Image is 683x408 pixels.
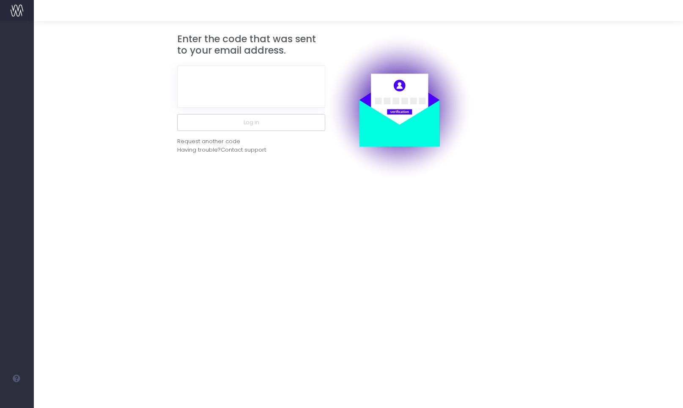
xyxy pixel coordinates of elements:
img: auth.png [325,33,473,181]
button: Log in [177,114,325,131]
div: Having trouble? [177,146,325,154]
div: Request another code [177,137,240,146]
h3: Enter the code that was sent to your email address. [177,33,325,57]
img: images/default_profile_image.png [11,391,23,404]
span: Contact support [221,146,266,154]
